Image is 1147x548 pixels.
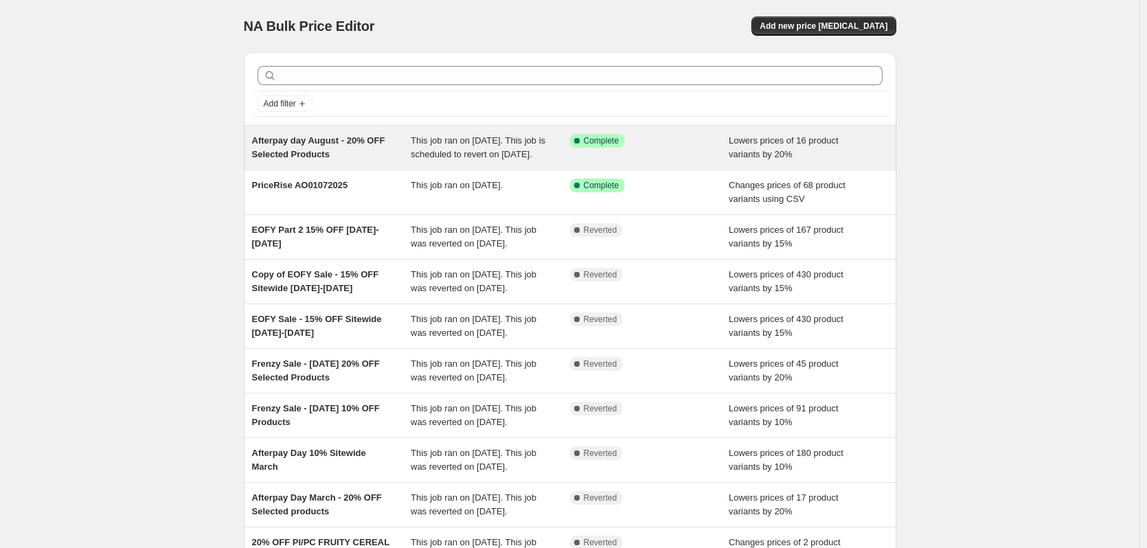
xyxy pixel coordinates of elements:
[729,403,839,427] span: Lowers prices of 91 product variants by 10%
[584,403,617,414] span: Reverted
[244,19,375,34] span: NA Bulk Price Editor
[584,358,617,369] span: Reverted
[252,537,390,547] span: 20% OFF PI/PC FRUITY CEREAL
[729,492,839,516] span: Lowers prices of 17 product variants by 20%
[411,225,536,249] span: This job ran on [DATE]. This job was reverted on [DATE].
[760,21,887,32] span: Add new price [MEDICAL_DATA]
[729,135,839,159] span: Lowers prices of 16 product variants by 20%
[751,16,896,36] button: Add new price [MEDICAL_DATA]
[411,492,536,516] span: This job ran on [DATE]. This job was reverted on [DATE].
[252,225,379,249] span: EOFY Part 2 15% OFF [DATE]-[DATE]
[729,180,845,204] span: Changes prices of 68 product variants using CSV
[252,180,348,190] span: PriceRise AO01072025
[411,403,536,427] span: This job ran on [DATE]. This job was reverted on [DATE].
[252,403,380,427] span: Frenzy Sale - [DATE] 10% OFF Products
[584,448,617,459] span: Reverted
[264,98,296,109] span: Add filter
[411,180,503,190] span: This job ran on [DATE].
[258,95,313,112] button: Add filter
[729,225,843,249] span: Lowers prices of 167 product variants by 15%
[584,269,617,280] span: Reverted
[252,269,379,293] span: Copy of EOFY Sale - 15% OFF Sitewide [DATE]-[DATE]
[584,135,619,146] span: Complete
[411,269,536,293] span: This job ran on [DATE]. This job was reverted on [DATE].
[411,358,536,383] span: This job ran on [DATE]. This job was reverted on [DATE].
[584,314,617,325] span: Reverted
[584,537,617,548] span: Reverted
[252,314,382,338] span: EOFY Sale - 15% OFF Sitewide [DATE]-[DATE]
[252,135,385,159] span: Afterpay day August - 20% OFF Selected Products
[411,135,545,159] span: This job ran on [DATE]. This job is scheduled to revert on [DATE].
[411,448,536,472] span: This job ran on [DATE]. This job was reverted on [DATE].
[729,448,843,472] span: Lowers prices of 180 product variants by 10%
[584,492,617,503] span: Reverted
[252,448,366,472] span: Afterpay Day 10% Sitewide March
[252,358,380,383] span: Frenzy Sale - [DATE] 20% OFF Selected Products
[411,314,536,338] span: This job ran on [DATE]. This job was reverted on [DATE].
[584,180,619,191] span: Complete
[584,225,617,236] span: Reverted
[729,358,839,383] span: Lowers prices of 45 product variants by 20%
[729,269,843,293] span: Lowers prices of 430 product variants by 15%
[729,314,843,338] span: Lowers prices of 430 product variants by 15%
[252,492,382,516] span: Afterpay Day March - 20% OFF Selected products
